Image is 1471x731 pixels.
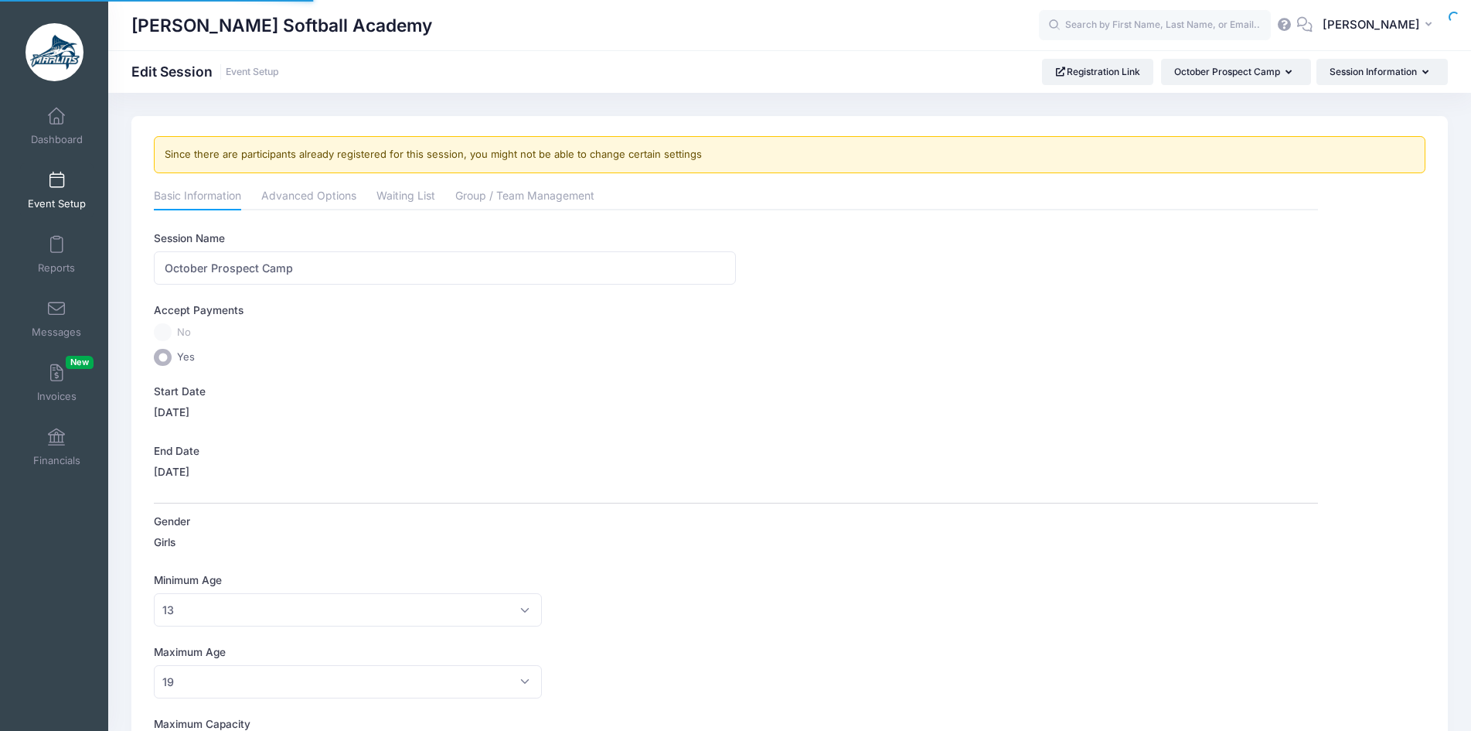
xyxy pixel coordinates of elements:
[32,326,81,339] span: Messages
[20,420,94,474] a: Financials
[26,23,83,81] img: Marlin Softball Academy
[1323,16,1420,33] span: [PERSON_NAME]
[1161,59,1311,85] button: October Prospect Camp
[38,261,75,275] span: Reports
[154,384,736,399] label: Start Date
[154,136,1425,173] div: Since there are participants already registered for this session, you might not be able to change...
[154,464,189,480] label: [DATE]
[455,183,594,211] a: Group / Team Management
[261,183,356,211] a: Advanced Options
[131,8,432,43] h1: [PERSON_NAME] Softball Academy
[177,350,195,365] span: Yes
[154,593,542,627] span: 13
[154,572,736,588] label: Minimum Age
[20,99,94,153] a: Dashboard
[154,665,542,699] span: 19
[376,183,435,211] a: Waiting List
[20,356,94,410] a: InvoicesNew
[154,443,736,459] label: End Date
[154,349,172,367] input: Yes
[1174,66,1280,77] span: October Prospect Camp
[154,535,175,550] label: Girls
[20,292,94,346] a: Messages
[20,163,94,217] a: Event Setup
[162,674,174,690] span: 19
[31,133,83,146] span: Dashboard
[1313,8,1448,43] button: [PERSON_NAME]
[33,454,80,467] span: Financials
[226,67,279,78] a: Event Setup
[1039,10,1271,41] input: Search by First Name, Last Name, or Email...
[1042,59,1154,85] a: Registration Link
[37,390,77,403] span: Invoices
[154,183,241,211] a: Basic Information
[154,644,736,660] label: Maximum Age
[177,325,191,340] span: No
[154,514,736,529] label: Gender
[28,197,86,210] span: Event Setup
[154,251,736,285] input: Session Name
[131,63,279,80] h1: Edit Session
[154,302,243,318] label: Accept Payments
[66,356,94,369] span: New
[20,227,94,282] a: Reports
[1316,59,1448,85] button: Session Information
[154,231,736,246] label: Session Name
[154,405,189,420] label: [DATE]
[162,602,174,618] span: 13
